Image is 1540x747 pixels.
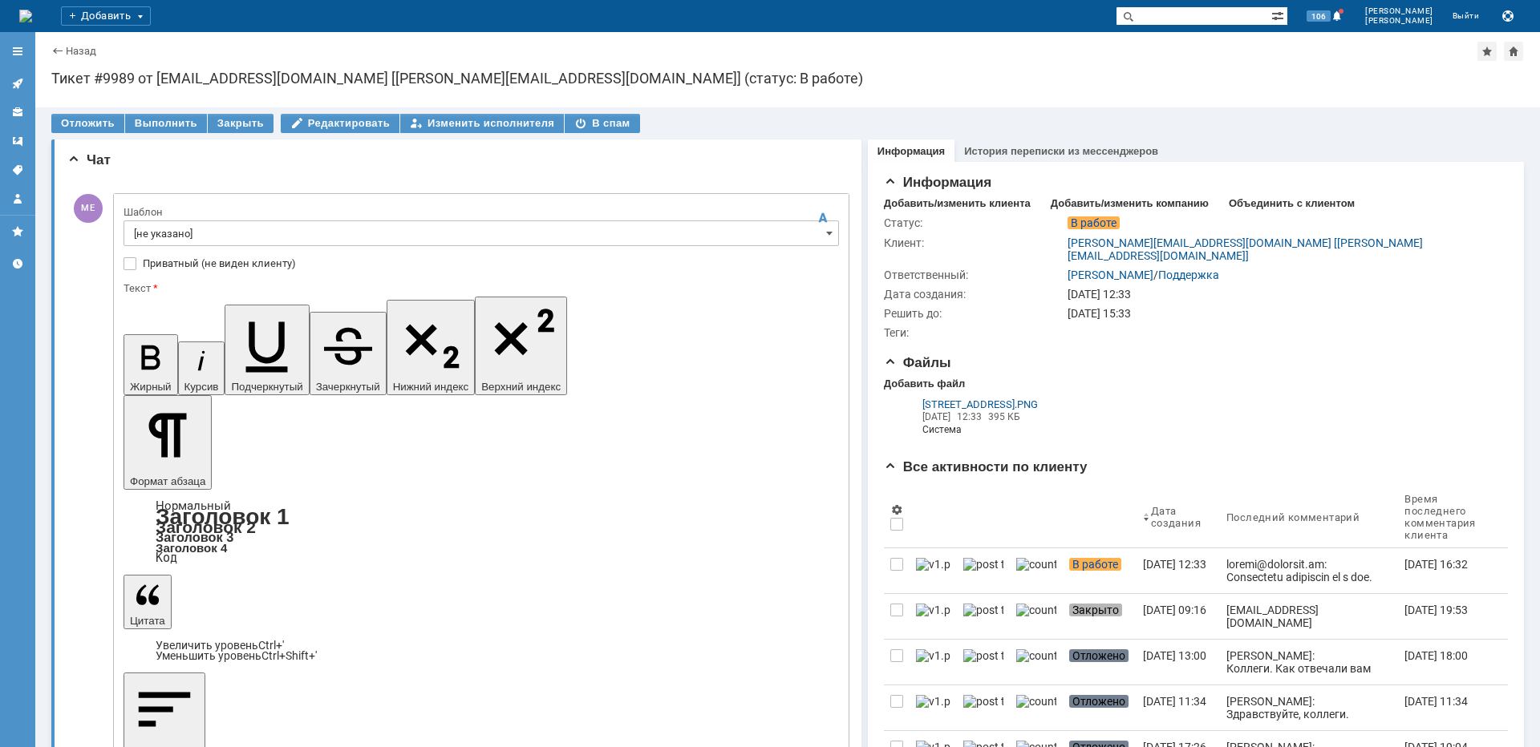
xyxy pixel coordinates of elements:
a: Increase [156,639,284,652]
div: [DATE] 18:00 [1404,649,1468,662]
span: Верхний индекс [481,381,561,393]
span: Отложено [1069,695,1129,708]
a: post ticket.png [957,594,1010,639]
span: [DATE] [922,411,950,422]
a: Decrease [156,649,317,662]
span: Жирный [130,381,172,393]
div: ООО "Региональные беспроводные сети" [140,481,581,492]
a: Поддержка [1158,269,1219,281]
button: Формат абзаца [124,395,212,490]
button: Зачеркнутый [310,312,387,395]
span: ru [73,244,82,256]
a: [DATE] 11:34 [1398,685,1495,730]
th: Время последнего комментария клиента [1398,487,1495,548]
span: Ctrl+Shift+' [261,649,317,662]
a: [DATE] 18:00 [1398,640,1495,684]
span: Настройки [890,503,903,516]
span: Цитата [130,615,165,627]
img: post ticket.png [963,649,1003,662]
a: [DATE] 12:33 [1137,548,1220,593]
img: logo [19,10,32,22]
div: / [1068,269,1219,281]
img: post ticket.png [963,695,1003,708]
span: bogdanova [32,231,79,243]
span: 106 [1307,10,1331,22]
a: [EMAIL_ADDRESS][DOMAIN_NAME] [[PERSON_NAME][EMAIL_ADDRESS][DOMAIN_NAME]]: Коллеги, восстановление... [1220,594,1398,639]
span: mail [10,205,30,217]
span: Файлы [884,355,951,370]
div: Сделать домашней страницей [1504,42,1523,61]
span: Отложено [1069,649,1129,662]
img: v1.png [916,649,950,662]
span: Подчеркнутый [231,381,302,393]
span: Нижний индекс [393,381,469,393]
a: Отложено [1063,685,1137,730]
a: Перейти на домашнюю страницу [19,10,32,22]
img: post ticket.png [963,558,1003,571]
a: [PERSON_NAME][EMAIL_ADDRESS][DOMAIN_NAME] [[PERSON_NAME][EMAIL_ADDRESS][DOMAIN_NAME]] [1068,236,1423,262]
font: . [133,205,136,217]
a: Мой профиль [5,186,30,212]
a: v1.png [910,594,957,639]
div: Формат абзаца [124,501,839,563]
span: Информация [884,175,991,190]
div: [DATE] 09:16 [1143,604,1206,616]
span: macomnet [26,218,71,230]
span: 395 КБ [988,411,1020,422]
a: [PERSON_NAME]: Коллеги. Как отвечали вам [DATE] 09:02 Фиксируем недоступность приемного оборудова... [1220,640,1398,684]
a: Заголовок 3 [156,530,233,544]
th: Дата создания [1137,487,1220,548]
label: Приватный (не виден клиенту) [143,257,836,270]
span: mail [10,231,30,243]
span: [DATE] 15:33 [1068,307,1131,320]
a: Измайловская 49.PNG [922,398,1064,410]
a: post ticket.png [957,685,1010,730]
div: [DATE] 12:33 [1143,558,1206,571]
span: 12:33 [957,411,982,422]
div: Добавить файл [884,378,965,390]
div: Время последнего комментария клиента [1404,493,1476,541]
div: Здравствуйте, коллеги. Проверили, канал работает штатно,потерь и прерываний не фиксируем. Просьба... [140,316,581,368]
button: Сохранить лог [1498,6,1518,26]
a: [DATE] 09:16 [1137,594,1220,639]
a: v1.png [910,548,957,593]
div: Тикет #9989 от [EMAIL_ADDRESS][DOMAIN_NAME] [[PERSON_NAME][EMAIL_ADDRESS][DOMAIN_NAME]] (статус: ... [51,71,1524,87]
div: [DATE] 19:53 [1404,604,1468,616]
span: Формат абзаца [130,475,205,487]
span: . [23,244,26,256]
a: v1.png [910,640,957,684]
a: История переписки из мессенджеров [964,145,1158,157]
img: post ticket.png [963,604,1003,616]
a: v1.png [910,685,957,730]
span: bogdanova [32,205,79,217]
a: Нормальный [156,499,231,513]
div: [DATE] 11:34 [1404,695,1468,708]
a: [DATE] 16:32 [1398,548,1495,593]
div: Добавить в избранное [1477,42,1497,61]
span: @ [79,205,89,217]
span: Все активности по клиенту [884,459,1088,474]
button: Нижний индекс [387,300,476,395]
span: . [23,218,26,230]
div: Дата создания: [884,288,1064,301]
span: .PNG [1015,398,1038,410]
div: Решить до: [884,307,1064,320]
a: [DATE] 13:00 [1137,640,1220,684]
a: Шаблоны комментариев [5,128,30,154]
span: macomnet [26,244,71,256]
div: Ответственный: [884,269,1064,281]
span: [DOMAIN_NAME] [140,503,229,515]
a: Активности [5,71,30,96]
button: Жирный [124,334,178,395]
div: Фиксируем крайне низкий уровень сигнала приемной антенны. [140,337,581,347]
a: [PERSON_NAME]: Здравствуйте, коллеги. Фиксируем недоступность приемного оборудования, со стороны ... [1220,685,1398,730]
div: [DATE] 12:33 [1068,288,1498,301]
span: В работе [1068,216,1120,229]
a: counter.png [1010,548,1063,593]
span: - [6,205,10,217]
a: loremi@dolorsit.am: Consectetu adipiscin el s doe. Tempo. Inc utlab "Etd magn al enimadm venia qu... [1220,548,1398,593]
span: - [6,231,10,243]
span: Отдел эксплуатации сети [140,469,272,482]
div: Последний комментарий [1226,511,1360,523]
a: counter.png [1010,594,1063,639]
